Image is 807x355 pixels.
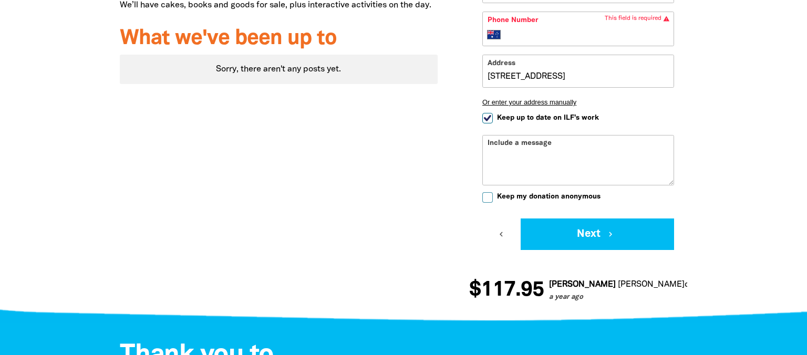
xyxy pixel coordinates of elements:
[482,192,493,203] input: Keep my donation anonymous
[469,274,687,307] div: Donation stream
[497,192,601,202] span: Keep my donation anonymous
[615,281,681,288] em: [PERSON_NAME]
[482,218,521,250] button: chevron_left
[497,113,599,123] span: Keep up to date on ILF's work
[466,280,541,301] span: $117.95
[521,218,674,250] button: Next chevron_right
[496,229,506,239] i: chevron_left
[606,229,615,239] i: chevron_right
[681,281,724,288] span: donated to
[482,113,493,123] input: Keep up to date on ILF's work
[482,98,674,106] button: Or enter your address manually
[546,281,613,288] em: [PERSON_NAME]
[120,55,438,84] div: Paginated content
[120,55,438,84] div: Sorry, there aren't any posts yet.
[120,27,438,50] h3: What we've been up to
